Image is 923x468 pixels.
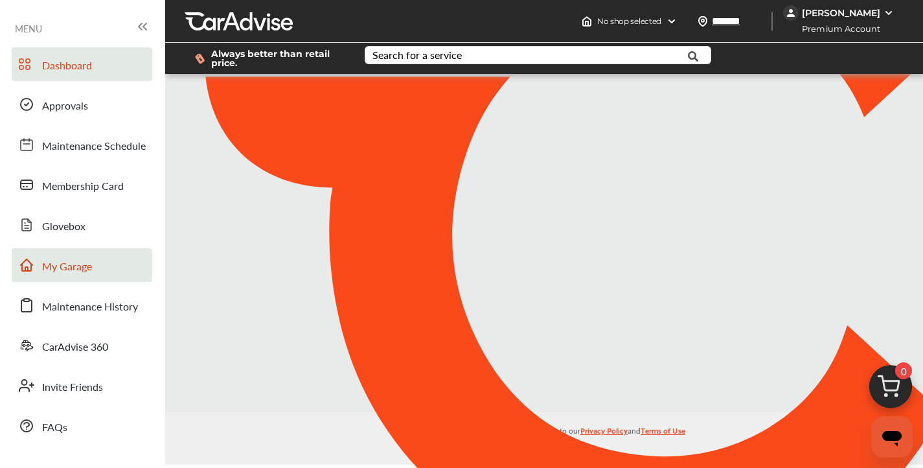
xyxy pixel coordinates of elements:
div: Search for a service [372,50,462,60]
a: Membership Card [12,168,152,202]
img: dollor_label_vector.a70140d1.svg [195,53,205,64]
a: Dashboard [12,47,152,81]
span: Always better than retail price. [211,49,344,67]
a: CarAdvise 360 [12,329,152,362]
div: © 2025 All rights reserved. [165,412,923,459]
img: header-down-arrow.9dd2ce7d.svg [667,16,677,27]
span: 0 [895,362,912,379]
span: Maintenance Schedule [42,138,146,155]
span: Glovebox [42,218,85,235]
a: Approvals [12,88,152,121]
a: Maintenance History [12,288,152,322]
span: Premium Account [784,22,890,36]
span: FAQs [42,419,67,436]
img: location_vector.a44bc228.svg [698,16,708,27]
span: Dashboard [42,58,92,75]
div: [PERSON_NAME] [802,7,880,19]
span: MENU [15,23,42,34]
span: My Garage [42,259,92,275]
a: Invite Friends [12,369,152,403]
img: header-home-logo.8d720a4f.svg [582,16,592,27]
span: No shop selected [597,16,661,27]
img: jVpblrzwTbfkPYzPPzSLxeg0AAAAASUVORK5CYII= [783,5,799,21]
img: CA_CheckIcon.cf4f08d4.svg [541,214,587,254]
iframe: Button to launch messaging window [871,416,913,458]
img: cart_icon.3d0951e8.svg [860,359,922,421]
a: My Garage [12,248,152,282]
span: Approvals [42,98,88,115]
a: FAQs [12,409,152,443]
img: header-divider.bc55588e.svg [771,12,773,31]
span: Invite Friends [42,379,103,396]
span: Maintenance History [42,299,138,316]
a: Maintenance Schedule [12,128,152,161]
span: Membership Card [42,178,124,195]
span: CarAdvise 360 [42,339,108,356]
p: By using the CarAdvise application, you agree to our and [165,423,923,437]
img: WGsFRI8htEPBVLJbROoPRyZpYNWhNONpIPPETTm6eUC0GeLEiAAAAAElFTkSuQmCC [883,8,894,18]
a: Glovebox [12,208,152,242]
